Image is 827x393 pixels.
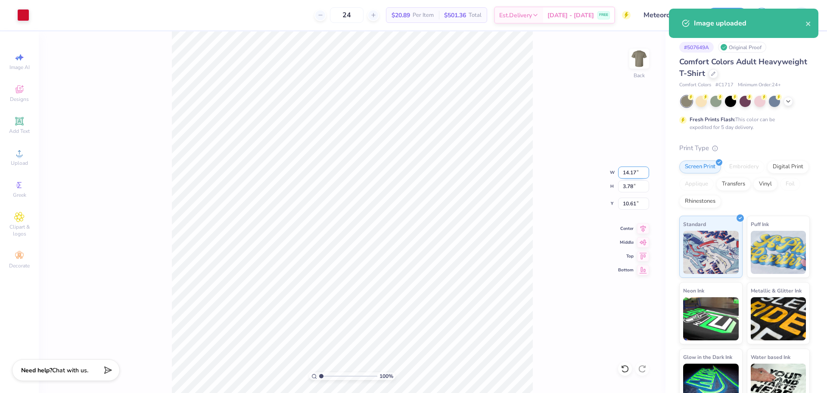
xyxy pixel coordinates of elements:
span: Metallic & Glitter Ink [751,286,802,295]
span: Neon Ink [683,286,704,295]
span: Comfort Colors Adult Heavyweight T-Shirt [679,57,807,79]
div: Image uploaded [694,18,805,28]
span: FREE [599,12,608,18]
div: # 507649A [679,42,714,53]
img: Neon Ink [683,297,739,340]
img: Standard [683,231,739,274]
div: Screen Print [679,160,721,173]
span: Image AI [9,64,30,71]
div: Digital Print [767,160,809,173]
span: Decorate [9,262,30,269]
input: – – [330,7,364,23]
div: Embroidery [724,160,765,173]
span: Bottom [618,267,634,273]
span: Middle [618,239,634,245]
span: Greek [13,192,26,198]
span: Top [618,253,634,259]
img: Back [631,50,648,67]
div: Rhinestones [679,195,721,208]
div: Transfers [716,178,751,191]
img: Puff Ink [751,231,806,274]
span: Comfort Colors [679,82,711,89]
span: Per Item [413,11,434,20]
span: Add Text [9,128,30,135]
div: Vinyl [753,178,777,191]
span: Minimum Order: 24 + [738,82,781,89]
span: Est. Delivery [499,11,532,20]
span: Designs [10,96,29,103]
button: close [805,18,811,28]
span: # C1717 [715,82,734,89]
span: Puff Ink [751,220,769,229]
strong: Need help? [21,366,52,374]
span: $501.36 [444,11,466,20]
span: [DATE] - [DATE] [547,11,594,20]
span: Water based Ink [751,352,790,362]
input: Untitled Design [637,6,700,24]
span: Clipart & logos [4,223,34,237]
span: Glow in the Dark Ink [683,352,732,362]
span: Center [618,226,634,232]
div: Applique [679,178,714,191]
span: Total [469,11,482,20]
span: Upload [11,160,28,167]
div: This color can be expedited for 5 day delivery. [690,116,796,131]
img: Metallic & Glitter Ink [751,297,806,340]
strong: Fresh Prints Flash: [690,116,735,123]
div: Back [634,72,645,79]
span: Chat with us. [52,366,88,374]
div: Print Type [679,143,810,153]
div: Foil [780,178,800,191]
span: $20.89 [392,11,410,20]
span: Standard [683,220,706,229]
div: Original Proof [718,42,766,53]
span: 100 % [379,372,393,380]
